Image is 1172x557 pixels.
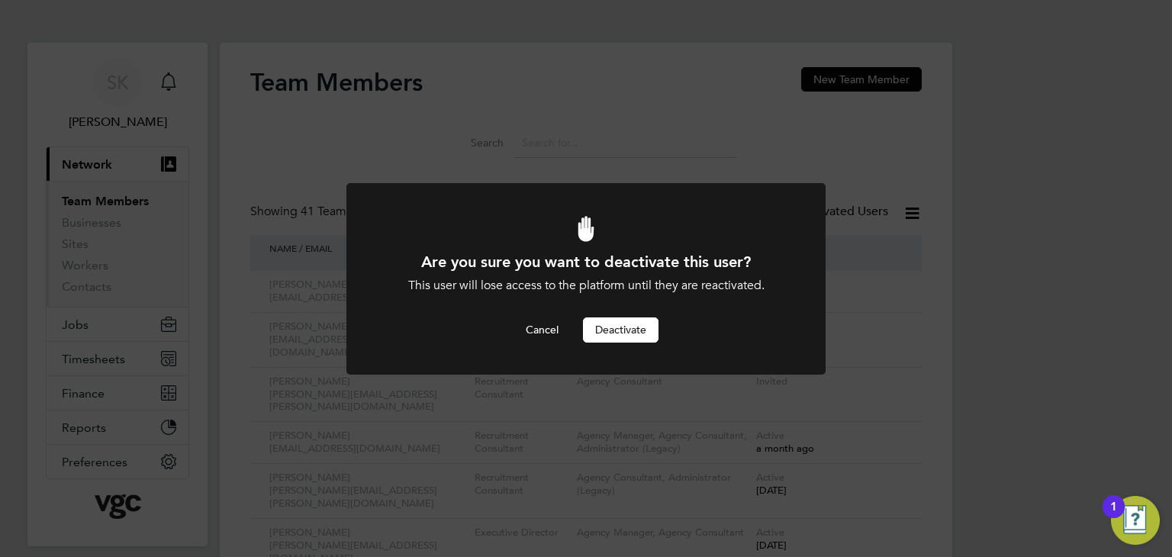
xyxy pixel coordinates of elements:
[1110,507,1117,526] div: 1
[583,317,658,342] button: Deactivate
[388,278,784,294] p: This user will lose access to the platform until they are reactivated.
[1111,496,1160,545] button: Open Resource Center, 1 new notification
[388,252,784,272] h1: Are you sure you want to deactivate this user?
[514,317,571,342] button: Cancel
